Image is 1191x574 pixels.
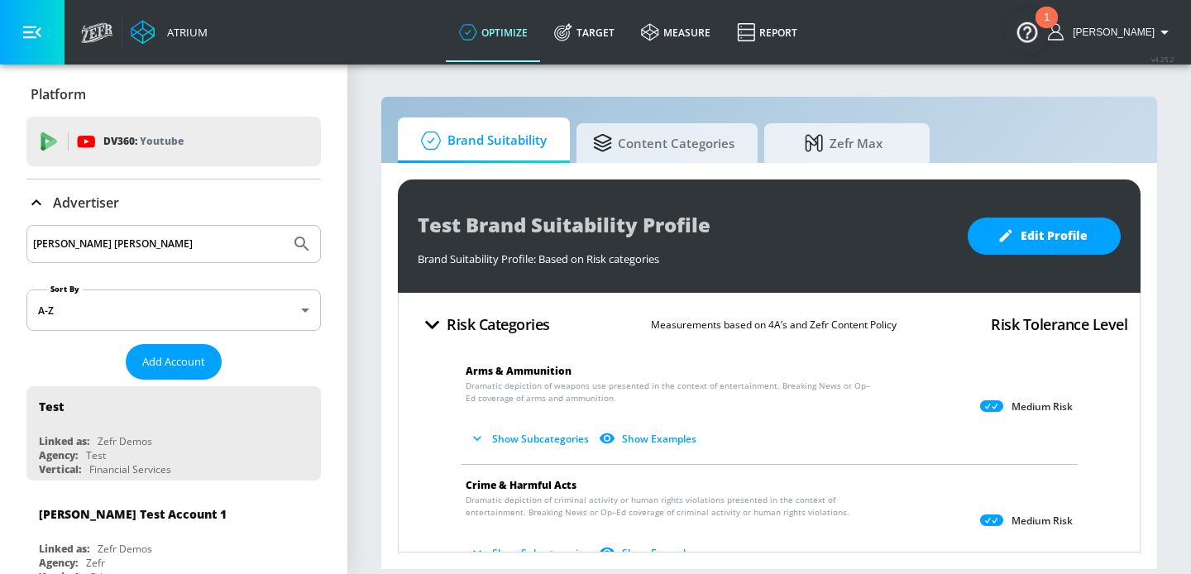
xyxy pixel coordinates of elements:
[98,434,152,448] div: Zefr Demos
[140,132,184,150] p: Youtube
[26,117,321,166] div: DV360: Youtube
[968,218,1121,255] button: Edit Profile
[418,243,951,266] div: Brand Suitability Profile: Based on Risk categories
[1001,226,1088,246] span: Edit Profile
[47,284,83,294] label: Sort By
[26,71,321,117] div: Platform
[33,233,284,255] input: Search by name
[447,313,550,336] h4: Risk Categories
[991,313,1127,336] h4: Risk Tolerance Level
[466,494,872,519] span: Dramatic depiction of criminal activity or human rights violations presented in the context of en...
[411,305,557,344] button: Risk Categories
[1066,26,1155,38] span: login as: eugenia.kim@zefr.com
[541,2,628,62] a: Target
[781,123,906,163] span: Zefr Max
[26,386,321,481] div: TestLinked as:Zefr DemosAgency:TestVertical:Financial Services
[160,25,208,40] div: Atrium
[86,556,105,570] div: Zefr
[26,179,321,226] div: Advertiser
[142,352,205,371] span: Add Account
[466,425,595,452] button: Show Subcategories
[724,2,811,62] a: Report
[595,425,703,452] button: Show Examples
[26,289,321,331] div: A-Z
[1012,400,1073,414] p: Medium Risk
[466,478,576,492] span: Crime & Harmful Acts
[53,194,119,212] p: Advertiser
[89,462,171,476] div: Financial Services
[651,316,897,333] p: Measurements based on 4A’s and Zefr Content Policy
[595,539,703,567] button: Show Examples
[1004,8,1050,55] button: Open Resource Center, 1 new notification
[39,506,227,522] div: [PERSON_NAME] Test Account 1
[39,434,89,448] div: Linked as:
[446,2,541,62] a: optimize
[126,344,222,380] button: Add Account
[103,132,184,151] p: DV360:
[1012,514,1073,528] p: Medium Risk
[39,448,78,462] div: Agency:
[39,542,89,556] div: Linked as:
[131,20,208,45] a: Atrium
[1044,17,1050,39] div: 1
[628,2,724,62] a: measure
[39,462,81,476] div: Vertical:
[414,121,547,160] span: Brand Suitability
[86,448,106,462] div: Test
[98,542,152,556] div: Zefr Demos
[1048,22,1174,42] button: [PERSON_NAME]
[466,380,872,404] span: Dramatic depiction of weapons use presented in the context of entertainment. Breaking News or Op–...
[39,556,78,570] div: Agency:
[31,85,86,103] p: Platform
[284,226,320,262] button: Submit Search
[466,539,595,567] button: Show Subcategories
[1151,55,1174,64] span: v 4.25.2
[39,399,64,414] div: Test
[466,364,572,378] span: Arms & Ammunition
[593,123,734,163] span: Content Categories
